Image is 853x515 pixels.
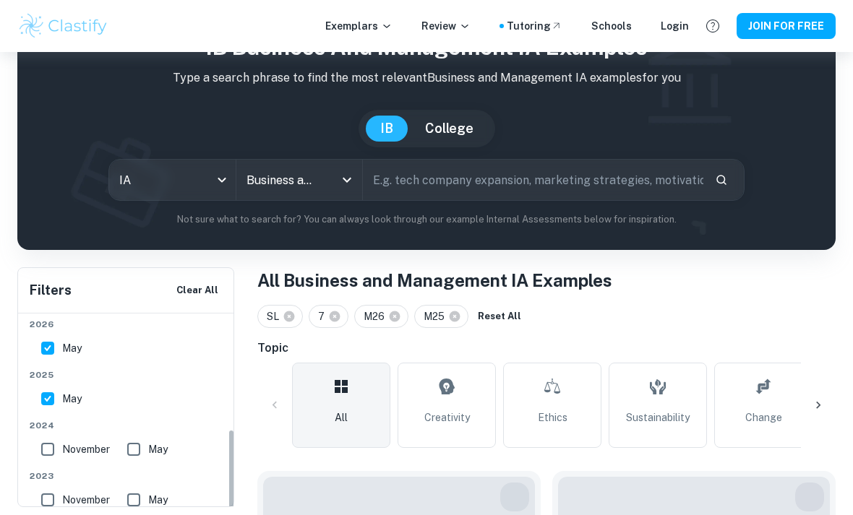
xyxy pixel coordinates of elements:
p: Not sure what to search for? You can always look through our example Internal Assessments below f... [29,212,824,227]
button: Open [337,170,357,190]
button: IB [366,116,408,142]
span: 2023 [30,469,223,482]
button: JOIN FOR FREE [737,13,836,39]
p: Type a search phrase to find the most relevant Business and Management IA examples for you [29,69,824,87]
button: College [411,116,488,142]
button: Clear All [173,280,222,301]
button: Help and Feedback [700,14,725,38]
div: M26 [354,305,408,328]
a: Schools [591,18,632,34]
span: 7 [318,308,331,324]
div: SL [257,305,303,328]
div: M25 [414,305,468,328]
span: 2026 [30,318,223,331]
span: 2025 [30,368,223,381]
span: Change [745,410,782,425]
span: M26 [364,308,391,324]
span: May [62,391,82,407]
button: Reset All [474,306,525,327]
span: May [62,340,82,356]
h6: Filters [30,280,72,300]
span: Sustainability [626,410,690,425]
span: November [62,492,110,508]
div: IA [109,160,236,200]
span: May [148,492,168,508]
h1: All Business and Management IA Examples [257,267,836,293]
a: Tutoring [507,18,562,34]
p: Review [421,18,471,34]
div: 7 [309,305,348,328]
span: Ethics [538,410,567,425]
span: Creativity [424,410,470,425]
h6: Topic [257,339,836,357]
span: May [148,441,168,457]
a: Login [661,18,689,34]
button: Search [709,168,734,192]
span: November [62,441,110,457]
span: 2024 [30,419,223,432]
input: E.g. tech company expansion, marketing strategies, motivation theories... [363,160,703,200]
p: Exemplars [325,18,393,34]
span: All [335,410,348,425]
span: SL [267,308,286,324]
span: M25 [424,308,451,324]
img: Clastify logo [17,12,109,40]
